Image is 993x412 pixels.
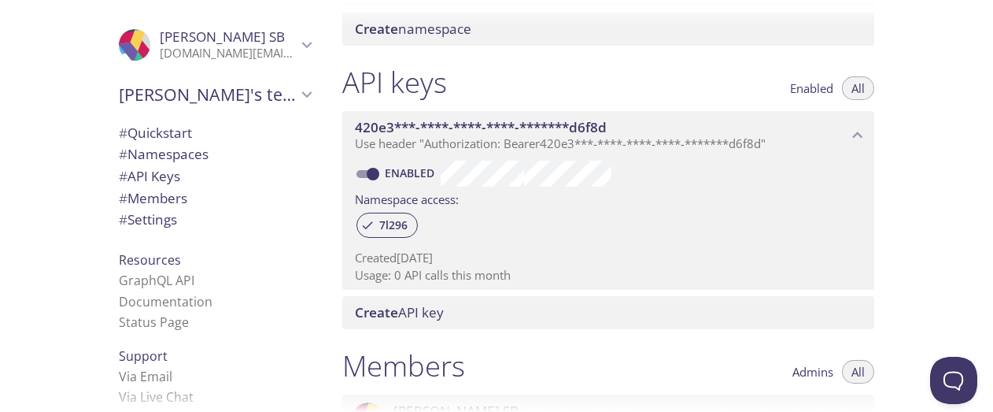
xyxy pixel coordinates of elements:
[160,46,297,61] p: [DOMAIN_NAME][EMAIL_ADDRESS][DOMAIN_NAME]
[355,250,862,266] p: Created [DATE]
[342,296,874,329] div: Create API Key
[119,145,127,163] span: #
[119,251,181,269] span: Resources
[119,368,172,385] a: Via Email
[342,13,874,46] div: Create namespace
[160,28,285,46] span: [PERSON_NAME] SB
[119,314,189,331] a: Status Page
[370,218,417,232] span: 7l296
[119,272,194,289] a: GraphQL API
[119,145,209,163] span: Namespaces
[119,189,187,207] span: Members
[119,293,212,310] a: Documentation
[106,74,323,115] div: Jenny's team
[783,360,843,384] button: Admins
[355,303,398,321] span: Create
[930,357,977,404] iframe: Help Scout Beacon - Open
[342,348,465,384] h1: Members
[119,167,127,185] span: #
[119,84,297,106] span: [PERSON_NAME]'s team
[781,76,843,100] button: Enabled
[355,20,471,38] span: namespace
[106,143,323,165] div: Namespaces
[106,19,323,71] div: Jenny SB
[119,210,177,228] span: Settings
[106,209,323,231] div: Team Settings
[355,187,459,210] label: Namespace access:
[106,187,323,210] div: Members
[106,165,323,187] div: API Keys
[355,303,444,321] span: API key
[119,167,180,185] span: API Keys
[355,20,398,38] span: Create
[106,122,323,144] div: Quickstart
[382,165,441,180] a: Enabled
[119,124,127,142] span: #
[355,267,862,284] p: Usage: 0 API calls this month
[842,360,874,384] button: All
[342,65,447,100] h1: API keys
[356,213,418,238] div: 7l296
[119,210,127,228] span: #
[842,76,874,100] button: All
[119,124,192,142] span: Quickstart
[119,189,127,207] span: #
[119,347,168,365] span: Support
